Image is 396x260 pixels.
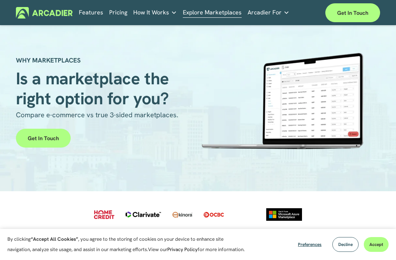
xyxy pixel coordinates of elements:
[183,7,242,18] a: Explore Marketplaces
[16,67,173,109] span: Is a marketplace the right option for you?
[359,224,396,260] iframe: Chat Widget
[298,242,322,247] span: Preferences
[16,7,73,18] img: Arcadier
[109,7,127,18] a: Pricing
[167,246,198,253] a: Privacy Policy
[31,236,78,242] strong: “Accept All Cookies”
[16,110,178,119] span: Compare e-commerce vs true 3-sided marketplaces.
[133,7,177,18] a: folder dropdown
[16,129,71,148] a: Get in touch
[16,56,81,64] strong: WHY MARKETPLACES
[248,7,289,18] a: folder dropdown
[79,7,103,18] a: Features
[332,237,359,252] button: Decline
[7,234,248,255] p: By clicking , you agree to the storing of cookies on your device to enhance site navigation, anal...
[325,3,380,22] a: Get in touch
[133,7,169,18] span: How It Works
[248,7,282,18] span: Arcadier For
[292,237,327,252] button: Preferences
[338,242,353,247] span: Decline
